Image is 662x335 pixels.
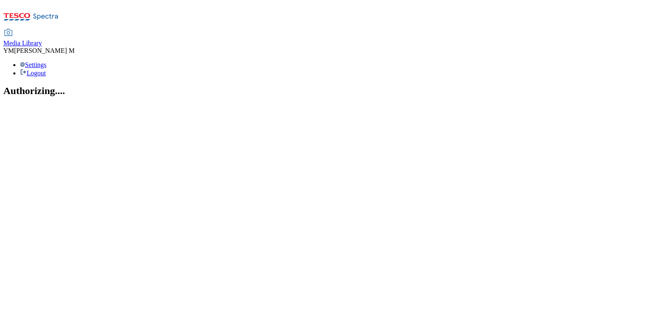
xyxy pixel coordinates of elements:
a: Logout [20,69,46,77]
span: [PERSON_NAME] M [14,47,75,54]
a: Media Library [3,30,42,47]
a: Settings [20,61,47,68]
span: YM [3,47,14,54]
h2: Authorizing.... [3,85,659,97]
span: Media Library [3,40,42,47]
